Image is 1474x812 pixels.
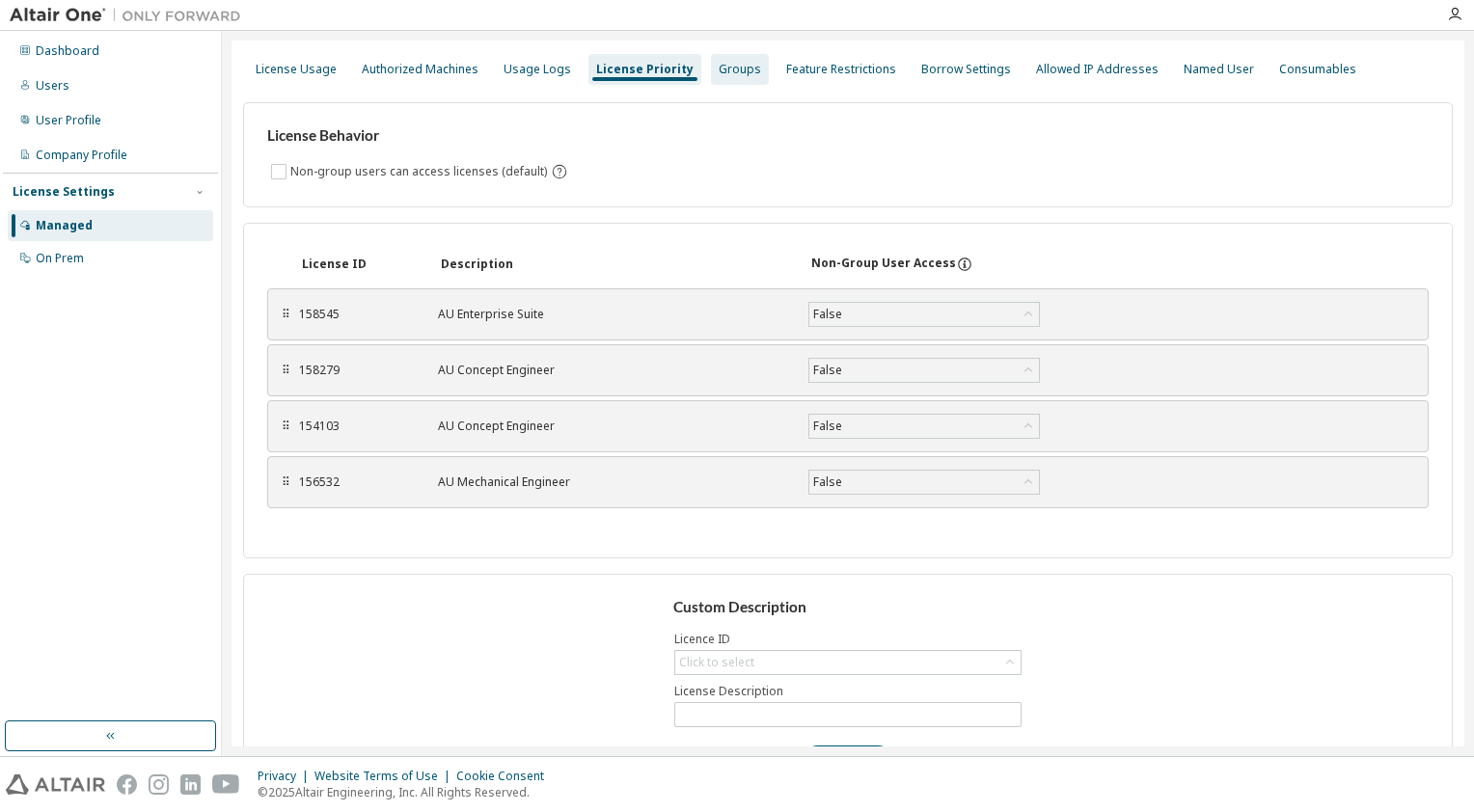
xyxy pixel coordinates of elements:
[810,472,845,493] div: False
[673,598,1024,617] h3: Custom Description
[809,471,1039,494] div: False
[438,474,785,490] div: AU Mechanical Engineer
[258,769,314,784] div: Privacy
[290,160,551,183] label: Non-group users can access licenses (default)
[809,415,1039,438] div: False
[1279,62,1356,77] div: Consumables
[438,307,785,322] div: AU Enterprise Suite
[36,148,127,163] div: Company Profile
[674,632,1022,647] label: Licence ID
[810,304,845,325] div: False
[438,363,785,378] div: AU Concept Engineer
[551,163,568,180] svg: By default any user not assigned to any group can access any license. Turn this setting off to di...
[809,303,1039,326] div: False
[809,359,1039,382] div: False
[1036,62,1159,77] div: Allowed IP Addresses
[810,416,845,437] div: False
[117,774,137,795] img: facebook.svg
[256,62,337,77] div: License Usage
[596,62,694,77] div: License Priority
[302,257,418,272] div: License ID
[679,655,754,670] div: Click to select
[212,774,240,795] img: youtube.svg
[299,363,415,378] div: 158279
[280,419,291,434] div: ⠿
[267,126,565,146] h3: License Behavior
[258,784,556,800] p: © 2025 Altair Engineering, Inc. All Rights Reserved.
[314,769,456,784] div: Website Terms of Use
[719,62,761,77] div: Groups
[36,78,69,94] div: Users
[810,360,845,381] div: False
[362,62,478,77] div: Authorized Machines
[280,307,291,322] div: ⠿
[921,62,1011,77] div: Borrow Settings
[786,62,896,77] div: Feature Restrictions
[456,769,556,784] div: Cookie Consent
[13,184,115,200] div: License Settings
[10,6,251,25] img: Altair One
[1184,62,1254,77] div: Named User
[299,307,415,322] div: 158545
[36,113,101,128] div: User Profile
[438,419,785,434] div: AU Concept Engineer
[36,218,93,233] div: Managed
[299,419,415,434] div: 154103
[811,256,956,273] div: Non-Group User Access
[280,363,291,378] div: ⠿
[36,43,99,59] div: Dashboard
[802,745,894,778] button: Update
[675,651,1021,674] div: Click to select
[299,474,415,490] div: 156532
[36,251,84,266] div: On Prem
[280,474,291,490] div: ⠿
[674,684,1022,699] label: License Description
[180,774,201,795] img: linkedin.svg
[6,774,105,795] img: altair_logo.svg
[149,774,169,795] img: instagram.svg
[504,62,571,77] div: Usage Logs
[441,257,788,272] div: Description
